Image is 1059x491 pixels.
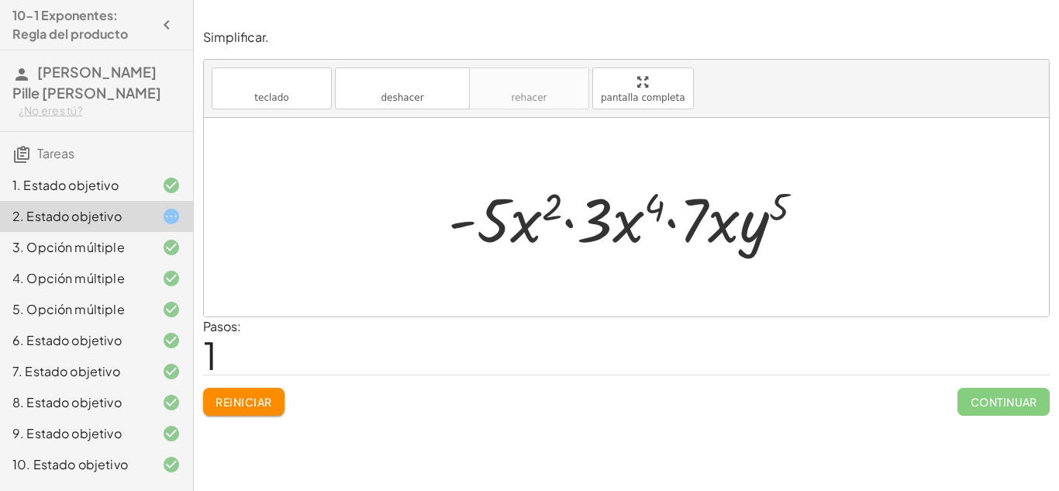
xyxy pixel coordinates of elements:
[216,395,271,409] font: Reiniciar
[37,145,74,161] font: Tareas
[162,393,181,412] i: Task finished and correct.
[12,332,122,348] font: 6. Estado objetivo
[162,269,181,288] i: Task finished and correct.
[12,394,122,410] font: 8. Estado objetivo
[220,74,323,89] font: teclado
[19,103,83,117] font: ¿No eres tú?
[478,74,581,89] font: rehacer
[12,239,125,255] font: 3. Opción múltiple
[12,301,125,317] font: 5. Opción múltiple
[12,425,122,441] font: 9. Estado objetivo
[162,238,181,257] i: Task finished and correct.
[162,331,181,350] i: Task finished and correct.
[162,300,181,319] i: Task finished and correct.
[254,92,288,103] font: teclado
[12,363,120,379] font: 7. Estado objetivo
[203,318,241,334] font: Pasos:
[335,67,470,109] button: deshacerdeshacer
[162,176,181,195] i: Task finished and correct.
[12,63,161,102] font: [PERSON_NAME] Pille [PERSON_NAME]
[512,92,547,103] font: rehacer
[162,424,181,443] i: Task finished and correct.
[12,208,122,224] font: 2. Estado objetivo
[12,456,128,472] font: 10. Estado objetivo
[203,388,285,416] button: Reiniciar
[12,270,125,286] font: 4. Opción múltiple
[162,362,181,381] i: Task finished and correct.
[343,74,461,89] font: deshacer
[203,331,217,379] font: 1
[12,177,119,193] font: 1. Estado objetivo
[601,92,685,103] font: pantalla completa
[162,455,181,474] i: Task finished and correct.
[212,67,332,109] button: tecladoteclado
[469,67,589,109] button: rehacerrehacer
[381,92,423,103] font: deshacer
[203,29,269,45] font: Simplificar.
[592,67,694,109] button: pantalla completa
[162,207,181,226] i: Task started.
[12,7,128,42] font: 10-1 Exponentes: Regla del producto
